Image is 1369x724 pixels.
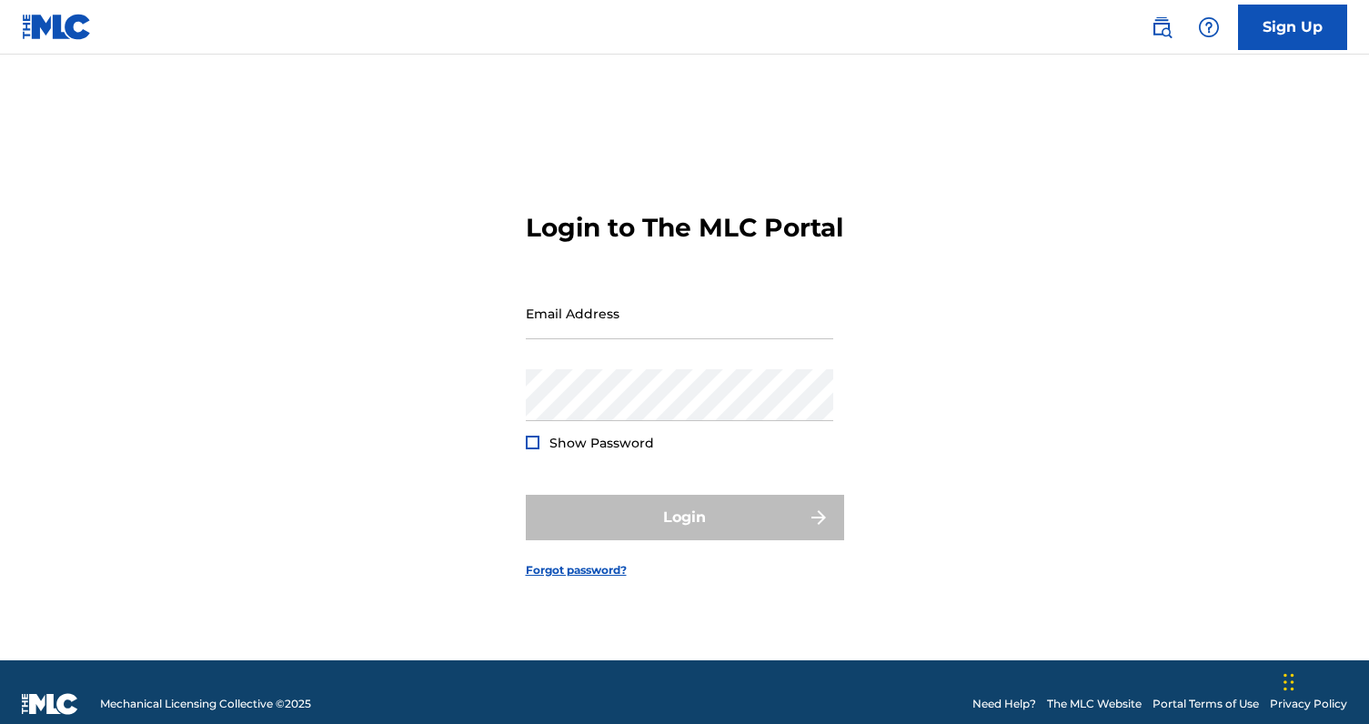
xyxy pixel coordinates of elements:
[1270,696,1347,712] a: Privacy Policy
[22,693,78,715] img: logo
[1238,5,1347,50] a: Sign Up
[1153,696,1259,712] a: Portal Terms of Use
[1198,16,1220,38] img: help
[972,696,1036,712] a: Need Help?
[1278,637,1369,724] div: Widget de chat
[526,212,843,244] h3: Login to The MLC Portal
[1143,9,1180,45] a: Public Search
[549,435,654,451] span: Show Password
[1151,16,1173,38] img: search
[22,14,92,40] img: MLC Logo
[526,562,627,578] a: Forgot password?
[1047,696,1142,712] a: The MLC Website
[1278,637,1369,724] iframe: Chat Widget
[1283,655,1294,709] div: Arrastar
[1191,9,1227,45] div: Help
[100,696,311,712] span: Mechanical Licensing Collective © 2025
